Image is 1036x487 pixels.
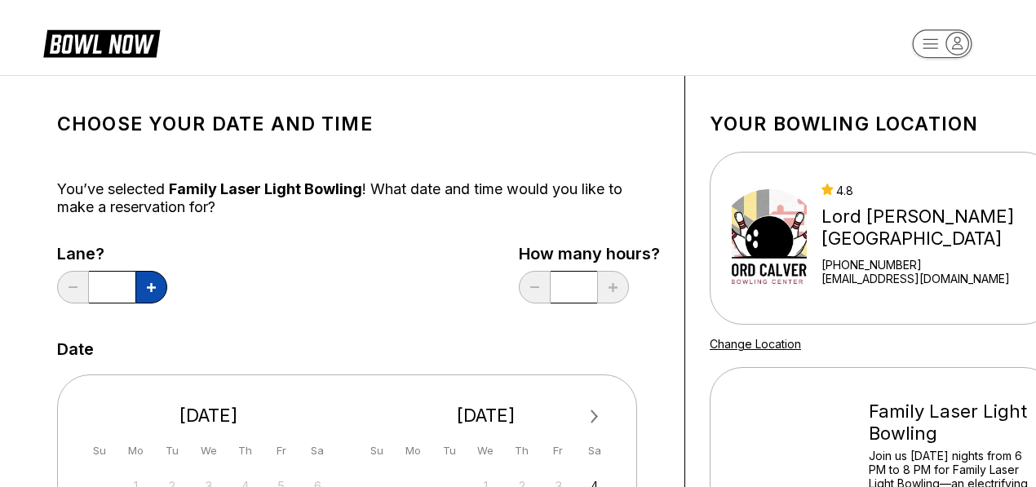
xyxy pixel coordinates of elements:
[519,245,660,263] label: How many hours?
[234,440,256,462] div: Th
[732,177,807,299] img: Lord Calvert Bowling Center
[869,401,1034,445] div: Family Laser Light Bowling
[511,440,533,462] div: Th
[438,440,460,462] div: Tu
[57,113,660,135] h1: Choose your Date and time
[475,440,497,462] div: We
[365,440,387,462] div: Su
[402,440,424,462] div: Mo
[57,245,167,263] label: Lane?
[57,180,660,216] div: You’ve selected ! What date and time would you like to make a reservation for?
[162,440,184,462] div: Tu
[547,440,569,462] div: Fr
[583,440,605,462] div: Sa
[125,440,147,462] div: Mo
[197,440,219,462] div: We
[82,405,335,427] div: [DATE]
[57,340,94,358] label: Date
[710,337,801,351] a: Change Location
[582,404,608,430] button: Next Month
[307,440,329,462] div: Sa
[89,440,111,462] div: Su
[270,440,292,462] div: Fr
[169,180,362,197] span: Family Laser Light Bowling
[360,405,613,427] div: [DATE]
